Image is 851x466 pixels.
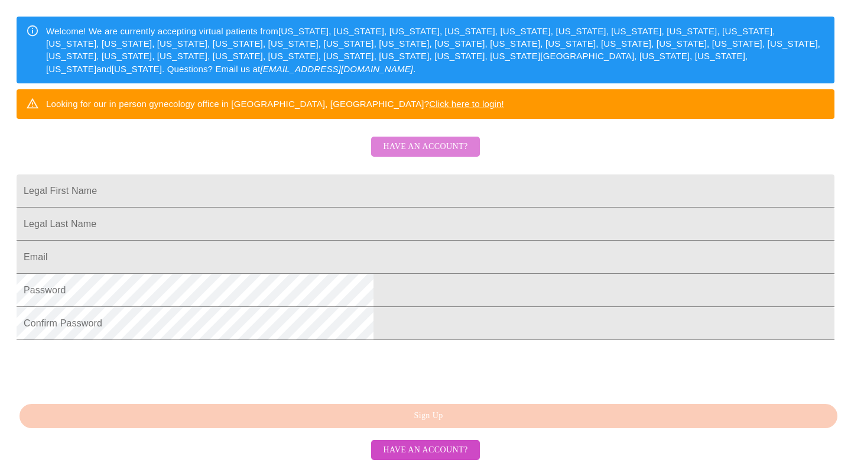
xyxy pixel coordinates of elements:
[46,93,504,115] div: Looking for our in person gynecology office in [GEOGRAPHIC_DATA], [GEOGRAPHIC_DATA]?
[383,443,467,458] span: Have an account?
[368,150,482,160] a: Have an account?
[368,444,482,454] a: Have an account?
[383,140,467,154] span: Have an account?
[429,99,504,109] a: Click here to login!
[260,64,413,74] em: [EMAIL_ADDRESS][DOMAIN_NAME]
[371,440,479,461] button: Have an account?
[46,20,825,80] div: Welcome! We are currently accepting virtual patients from [US_STATE], [US_STATE], [US_STATE], [US...
[17,346,196,392] iframe: reCAPTCHA
[371,137,479,157] button: Have an account?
